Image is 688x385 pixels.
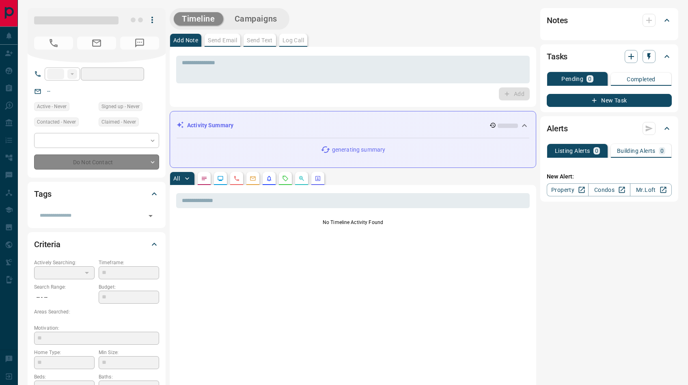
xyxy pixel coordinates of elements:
p: Motivation: [34,324,159,332]
p: Home Type: [34,349,95,356]
p: New Alert: [547,172,672,181]
p: 0 [595,148,598,154]
p: Completed [627,76,656,82]
h2: Alerts [547,122,568,135]
p: Timeframe: [99,259,159,266]
div: Activity Summary [177,118,529,133]
span: Contacted - Never [37,118,76,126]
p: Activity Summary [187,121,233,130]
svg: Listing Alerts [266,175,272,182]
p: Areas Searched: [34,308,159,315]
svg: Lead Browsing Activity [217,175,224,182]
svg: Requests [282,175,289,182]
h2: Notes [547,14,568,27]
a: Mr.Loft [630,183,672,196]
p: Min Size: [99,349,159,356]
div: Alerts [547,119,672,138]
p: Search Range: [34,283,95,291]
p: Budget: [99,283,159,291]
span: No Number [34,37,73,50]
a: -- [47,88,50,94]
p: -- - -- [34,291,95,304]
div: Tasks [547,47,672,66]
p: Beds: [34,373,95,381]
svg: Notes [201,175,207,182]
p: All [173,176,180,181]
svg: Emails [250,175,256,182]
p: Pending [561,76,583,82]
p: Building Alerts [617,148,656,154]
div: Criteria [34,235,159,254]
span: No Number [120,37,159,50]
a: Property [547,183,589,196]
svg: Agent Actions [315,175,321,182]
button: Campaigns [226,12,285,26]
div: Tags [34,184,159,204]
button: Timeline [174,12,223,26]
a: Condos [588,183,630,196]
svg: Calls [233,175,240,182]
div: Do Not Contact [34,154,159,170]
span: Active - Never [37,102,67,111]
span: No Email [77,37,116,50]
p: 0 [588,76,591,82]
p: Add Note [173,37,198,43]
p: generating summary [332,146,385,154]
h2: Criteria [34,238,60,251]
span: Signed up - Never [101,102,140,111]
p: Listing Alerts [555,148,590,154]
p: 0 [660,148,664,154]
span: Claimed - Never [101,118,136,126]
button: Open [145,210,156,222]
p: Actively Searching: [34,259,95,266]
svg: Opportunities [298,175,305,182]
p: Baths: [99,373,159,381]
h2: Tags [34,187,51,200]
h2: Tasks [547,50,567,63]
div: Notes [547,11,672,30]
p: No Timeline Activity Found [176,219,530,226]
button: New Task [547,94,672,107]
